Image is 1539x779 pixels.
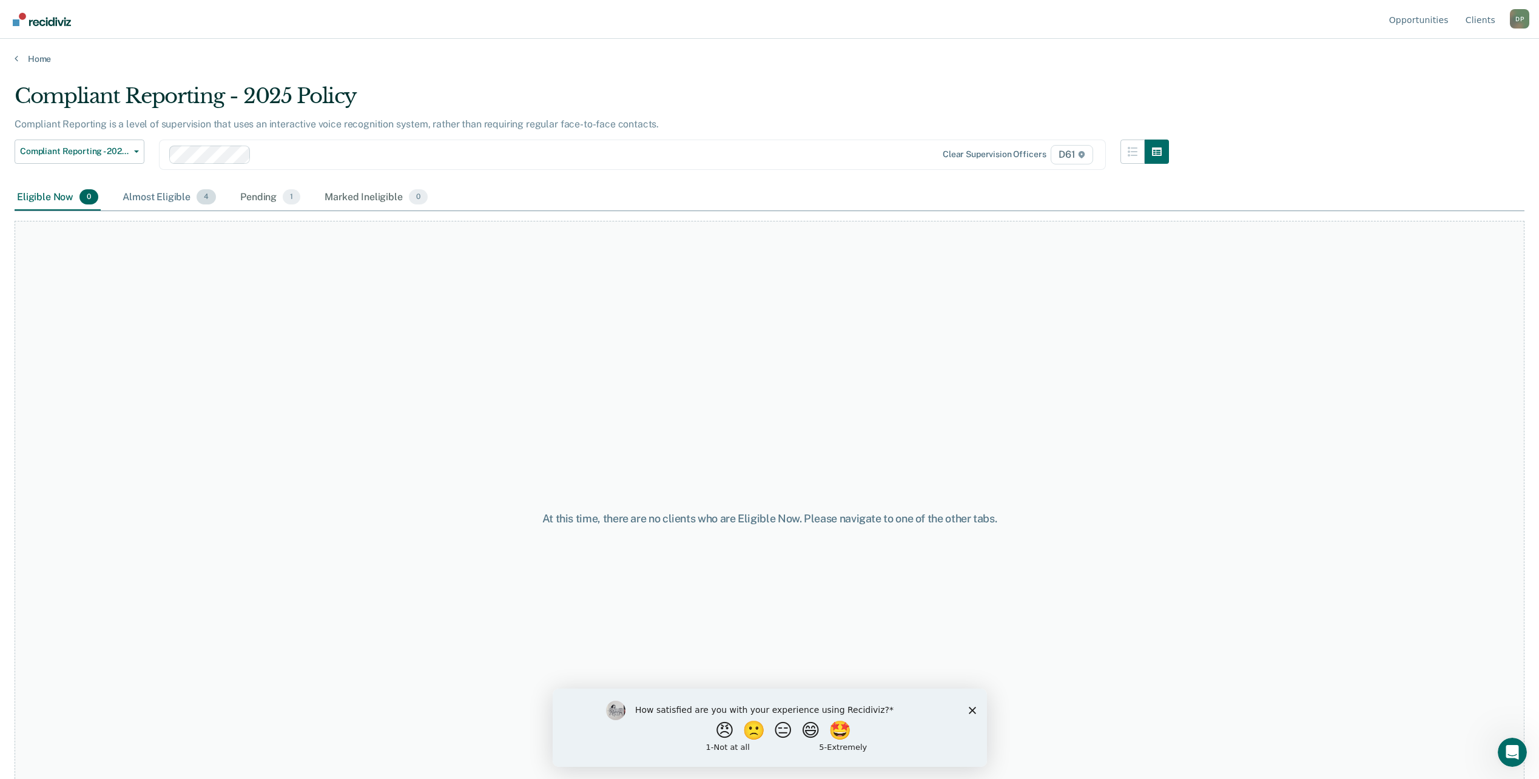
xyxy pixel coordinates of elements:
[553,689,987,767] iframe: Survey by Kim from Recidiviz
[1510,9,1529,29] button: Profile dropdown button
[13,13,71,26] img: Recidiviz
[283,189,300,205] span: 1
[943,149,1046,160] div: Clear supervision officers
[15,53,1524,64] a: Home
[15,140,144,164] button: Compliant Reporting - 2025 Policy
[20,146,129,157] span: Compliant Reporting - 2025 Policy
[79,189,98,205] span: 0
[15,118,659,130] p: Compliant Reporting is a level of supervision that uses an interactive voice recognition system, ...
[409,189,428,205] span: 0
[392,512,1147,525] div: At this time, there are no clients who are Eligible Now. Please navigate to one of the other tabs.
[197,189,216,205] span: 4
[1051,145,1093,164] span: D61
[120,184,218,211] div: Almost Eligible4
[1510,9,1529,29] div: D P
[238,184,303,211] div: Pending1
[1498,738,1527,767] iframe: Intercom live chat
[322,184,430,211] div: Marked Ineligible0
[15,84,1169,118] div: Compliant Reporting - 2025 Policy
[15,184,101,211] div: Eligible Now0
